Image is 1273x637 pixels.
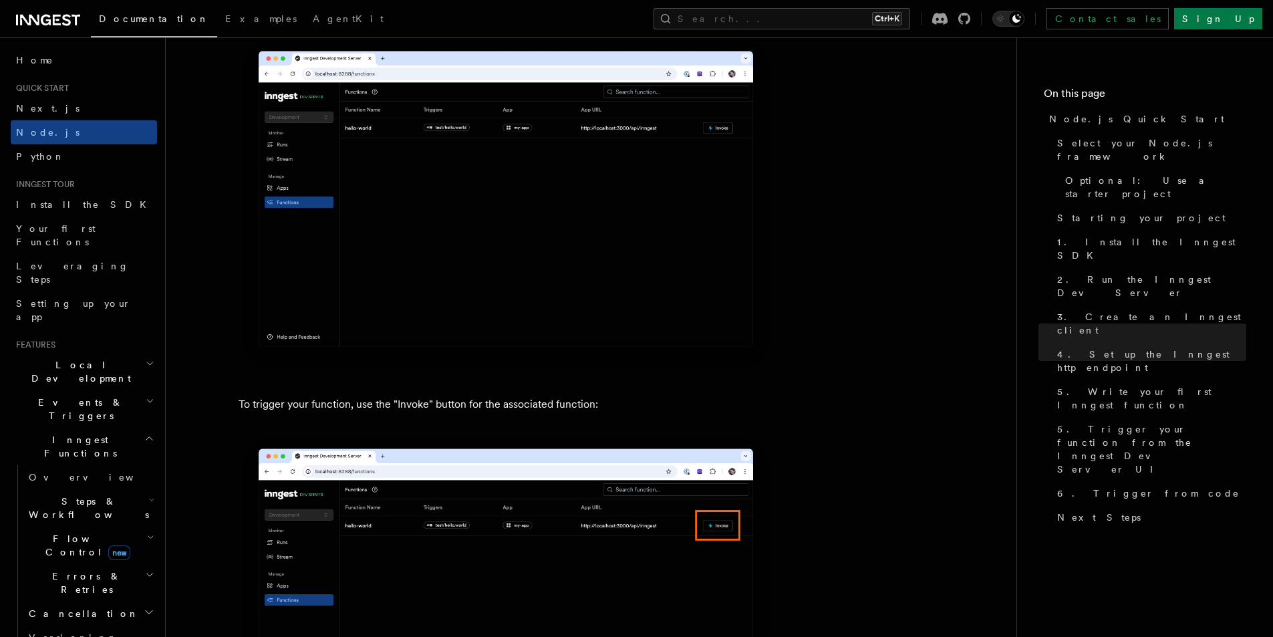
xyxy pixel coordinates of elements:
[11,144,157,168] a: Python
[23,607,139,620] span: Cancellation
[239,395,773,414] p: To trigger your function, use the "Invoke" button for the associated function:
[1052,305,1246,342] a: 3. Create an Inngest client
[23,569,145,596] span: Errors & Retries
[11,48,157,72] a: Home
[1057,422,1246,476] span: 5. Trigger your function from the Inngest Dev Server UI
[11,390,157,428] button: Events & Triggers
[23,564,157,602] button: Errors & Retries
[1052,342,1246,380] a: 4. Set up the Inngest http endpoint
[1052,230,1246,267] a: 1. Install the Inngest SDK
[1052,505,1246,529] a: Next Steps
[11,193,157,217] a: Install the SDK
[1046,8,1169,29] a: Contact sales
[305,4,392,36] a: AgentKit
[16,103,80,114] span: Next.js
[1057,487,1240,500] span: 6. Trigger from code
[91,4,217,37] a: Documentation
[1057,385,1246,412] span: 5. Write your first Inngest function
[11,353,157,390] button: Local Development
[11,96,157,120] a: Next.js
[11,358,146,385] span: Local Development
[99,13,209,24] span: Documentation
[11,83,69,94] span: Quick start
[23,532,147,559] span: Flow Control
[1052,267,1246,305] a: 2. Run the Inngest Dev Server
[16,199,154,210] span: Install the SDK
[872,12,902,25] kbd: Ctrl+K
[239,37,773,374] img: Inngest Dev Server web interface's functions tab with functions listed
[16,223,96,247] span: Your first Functions
[16,127,80,138] span: Node.js
[16,298,131,322] span: Setting up your app
[11,291,157,329] a: Setting up your app
[11,433,144,460] span: Inngest Functions
[23,495,149,521] span: Steps & Workflows
[11,428,157,465] button: Inngest Functions
[217,4,305,36] a: Examples
[1052,481,1246,505] a: 6. Trigger from code
[11,340,55,350] span: Features
[1057,235,1246,262] span: 1. Install the Inngest SDK
[23,602,157,626] button: Cancellation
[1049,112,1224,126] span: Node.js Quick Start
[108,545,130,560] span: new
[313,13,384,24] span: AgentKit
[1057,310,1246,337] span: 3. Create an Inngest client
[23,489,157,527] button: Steps & Workflows
[1057,136,1246,163] span: Select your Node.js framework
[1065,174,1246,201] span: Optional: Use a starter project
[1057,211,1226,225] span: Starting your project
[16,151,65,162] span: Python
[11,179,75,190] span: Inngest tour
[1052,206,1246,230] a: Starting your project
[1057,348,1246,374] span: 4. Set up the Inngest http endpoint
[1060,168,1246,206] a: Optional: Use a starter project
[1044,107,1246,131] a: Node.js Quick Start
[23,527,157,564] button: Flow Controlnew
[1052,380,1246,417] a: 5. Write your first Inngest function
[1057,273,1246,299] span: 2. Run the Inngest Dev Server
[1052,131,1246,168] a: Select your Node.js framework
[1044,86,1246,107] h4: On this page
[11,396,146,422] span: Events & Triggers
[225,13,297,24] span: Examples
[11,254,157,291] a: Leveraging Steps
[16,53,53,67] span: Home
[1057,511,1141,524] span: Next Steps
[992,11,1024,27] button: Toggle dark mode
[654,8,910,29] button: Search...Ctrl+K
[16,261,129,285] span: Leveraging Steps
[1174,8,1262,29] a: Sign Up
[29,472,166,483] span: Overview
[11,217,157,254] a: Your first Functions
[1052,417,1246,481] a: 5. Trigger your function from the Inngest Dev Server UI
[23,465,157,489] a: Overview
[11,120,157,144] a: Node.js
